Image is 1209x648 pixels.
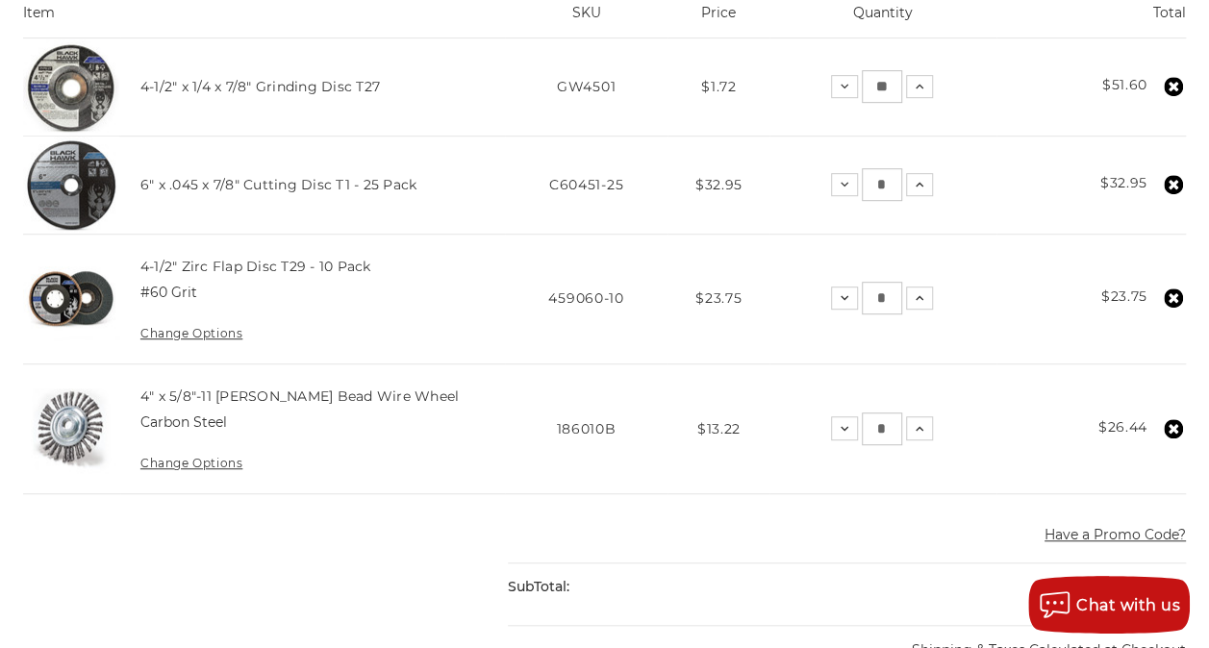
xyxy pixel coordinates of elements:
strong: $26.44 [1098,418,1147,436]
span: $23.75 [695,289,742,307]
strong: $23.75 [1101,287,1147,305]
img: 4" x 5/8"-11 Stringer Bead Wire Wheel [23,381,119,477]
th: Total [996,3,1186,37]
a: 6" x .045 x 7/8" Cutting Disc T1 - 25 Pack [140,176,417,193]
strong: $51.60 [1102,76,1147,93]
input: 6" x .045 x 7/8" Cutting Disc T1 - 25 Pack Quantity: [862,168,902,201]
input: 4-1/2" x 1/4 x 7/8" Grinding Disc T27 Quantity: [862,70,902,103]
input: 4" x 5/8"-11 Stringer Bead Wire Wheel Quantity: [862,412,902,445]
th: Item [23,3,505,37]
a: Change Options [140,326,242,340]
img: BHA grinding wheels for 4.5 inch angle grinder [23,39,119,136]
span: 459060-10 [548,289,623,307]
th: Price [667,3,769,37]
button: Have a Promo Code? [1045,525,1186,545]
a: Change Options [140,456,242,470]
dd: #60 Grit [140,283,197,303]
a: 4" x 5/8"-11 [PERSON_NAME] Bead Wire Wheel [140,387,460,405]
span: C60451-25 [549,176,623,193]
span: $13.22 [697,420,741,437]
span: $1.72 [701,78,737,95]
strong: $32.95 [1100,174,1147,191]
img: 4-1/2" Zirc Flap Disc T29 - 10 Pack [23,251,119,347]
img: 6" x .045 x 7/8" Cutting Disc T1 [23,137,119,233]
a: 4-1/2" Zirc Flap Disc T29 - 10 Pack [140,258,371,275]
th: Quantity [769,3,995,37]
span: Chat with us [1076,596,1180,614]
span: $32.95 [695,176,743,193]
div: SubTotal: [508,563,847,611]
input: 4-1/2" Zirc Flap Disc T29 - 10 Pack Quantity: [862,282,902,314]
span: GW4501 [557,78,616,95]
th: SKU [505,3,667,37]
a: 4-1/2" x 1/4 x 7/8" Grinding Disc T27 [140,78,380,95]
dd: Carbon Steel [140,412,227,433]
span: 186010B [557,420,617,437]
button: Chat with us [1028,576,1190,634]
